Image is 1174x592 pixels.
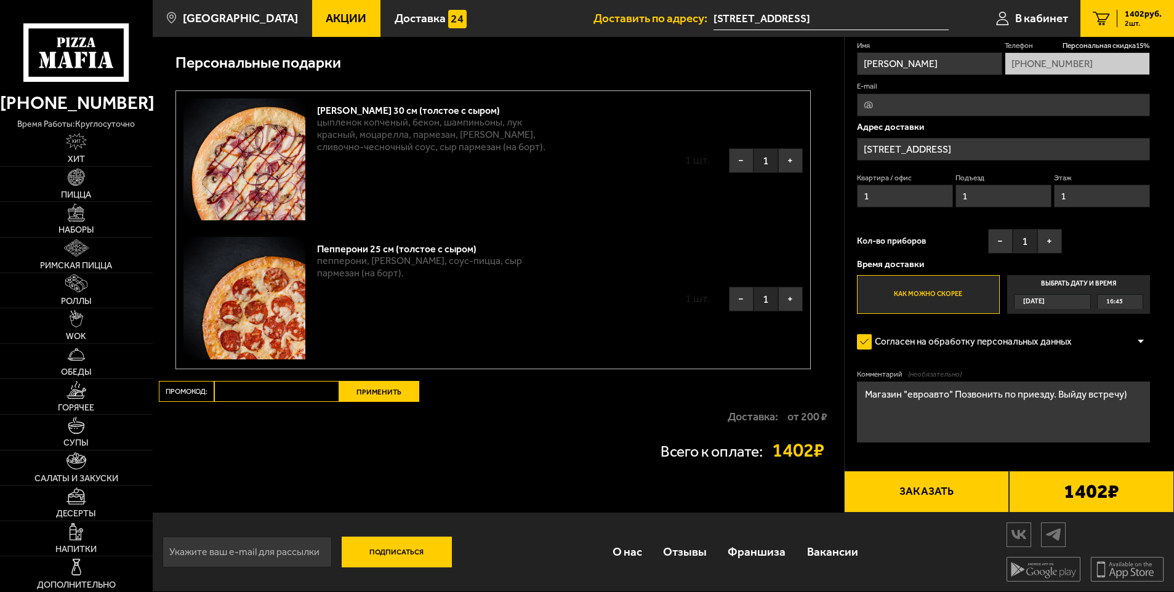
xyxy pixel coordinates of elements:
[183,237,306,359] img: Пепперони 25 см (толстое с сыром)
[61,297,92,306] span: Роллы
[955,173,1052,183] label: Подъезд
[1064,482,1119,502] b: 1402 ₽
[1023,295,1045,309] span: [DATE]
[1015,12,1068,24] span: В кабинет
[37,581,116,590] span: Дополнительно
[857,173,954,183] label: Квартира / офис
[857,260,1151,269] p: Время доставки
[1007,524,1031,545] img: vk
[40,262,112,270] span: Римская пицца
[729,287,754,311] button: −
[1063,41,1150,51] span: Персональная скидка 15 %
[448,10,467,28] img: 15daf4d41897b9f0e9f617042186c801.svg
[1037,229,1062,254] button: +
[58,226,94,234] span: Наборы
[1013,229,1037,254] span: 1
[857,81,1151,92] label: E-mail
[183,98,306,221] img: Чикен Барбекю 30 см (толстое с сыром)
[602,532,653,572] a: О нас
[754,287,778,311] span: 1
[857,329,1085,354] label: Согласен на обработку персональных данных
[68,155,85,164] span: Хит
[342,537,452,567] button: Подписаться
[857,275,1000,314] label: Как можно скорее
[183,12,298,24] span: [GEOGRAPHIC_DATA]
[714,7,948,30] span: 2-й Верхний переулок, 1
[163,537,332,567] input: Укажите ваш e-mail для рассылки
[58,404,94,412] span: Горячее
[55,545,97,554] span: Напитки
[593,12,714,24] span: Доставить по адресу:
[728,411,778,422] p: Доставка:
[66,332,86,341] span: WOK
[797,532,869,572] a: Вакансии
[729,148,754,173] button: −
[1005,41,1150,51] label: Телефон
[1125,10,1162,18] span: 1402 руб.
[857,122,1151,132] p: Адрес доставки
[1125,20,1162,27] span: 2 шт.
[317,255,555,279] p: пепперони, [PERSON_NAME], соус-пицца, сыр пармезан (на борт).
[175,55,341,71] h3: Персональные подарки
[661,444,763,460] p: Всего к оплате:
[61,368,92,377] span: Обеды
[34,474,118,483] span: Салаты и закуски
[787,411,827,422] strong: от 200 ₽
[857,52,1002,75] input: Имя
[1054,173,1151,183] label: Этаж
[1042,524,1065,545] img: tg
[317,116,555,153] p: цыпленок копченый, бекон, шампиньоны, лук красный, моцарелла, пармезан, [PERSON_NAME], сливочно-ч...
[857,237,926,246] span: Кол-во приборов
[339,381,419,402] button: Применить
[772,441,827,460] strong: 1402 ₽
[857,369,1151,380] label: Комментарий
[1106,295,1123,309] span: 16:45
[857,41,1002,51] label: Имя
[778,287,803,311] button: +
[679,149,717,172] div: 1 шт.
[778,148,803,173] button: +
[717,532,796,572] a: Франшиза
[56,510,96,518] span: Десерты
[1007,275,1150,314] label: Выбрать дату и время
[63,439,89,447] span: Супы
[326,12,366,24] span: Акции
[908,369,962,380] span: (необязательно)
[61,191,91,199] span: Пицца
[317,98,555,116] div: [PERSON_NAME] 30 см (толстое с сыром)
[714,7,948,30] input: Ваш адрес доставки
[159,381,214,402] label: Промокод:
[395,12,446,24] span: Доставка
[988,229,1013,254] button: −
[844,471,1009,513] button: Заказать
[754,148,778,173] span: 1
[857,94,1151,116] input: @
[653,532,717,572] a: Отзывы
[1005,52,1150,75] input: +7 (
[317,237,555,255] div: Пепперони 25 см (толстое с сыром)
[679,287,717,311] div: 1 шт.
